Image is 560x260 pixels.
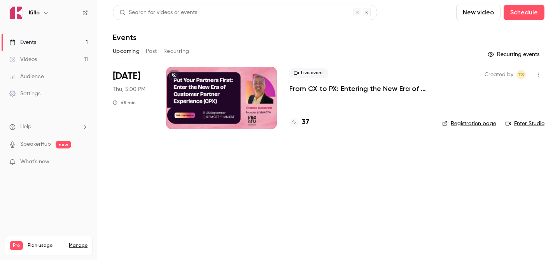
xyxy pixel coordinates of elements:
[442,120,496,127] a: Registration page
[516,70,526,79] span: Tomica Stojanovikj
[289,68,328,78] span: Live event
[485,70,513,79] span: Created by
[113,99,136,106] div: 45 min
[20,123,31,131] span: Help
[28,243,64,249] span: Plan usage
[9,123,88,131] li: help-dropdown-opener
[113,70,140,82] span: [DATE]
[302,117,309,127] h4: 37
[518,70,524,79] span: TS
[146,45,157,58] button: Past
[20,158,49,166] span: What's new
[9,56,37,63] div: Videos
[9,73,44,80] div: Audience
[9,90,40,98] div: Settings
[484,48,544,61] button: Recurring events
[504,5,544,20] button: Schedule
[456,5,500,20] button: New video
[113,86,145,93] span: Thu, 5:00 PM
[289,84,430,93] a: From CX to PX: Entering the New Era of Partner Experience
[113,45,140,58] button: Upcoming
[56,141,71,148] span: new
[506,120,544,127] a: Enter Studio
[9,38,36,46] div: Events
[289,117,309,127] a: 37
[79,159,88,166] iframe: Noticeable Trigger
[10,7,22,19] img: Kiflo
[113,67,154,129] div: Sep 25 Thu, 5:00 PM (Europe/Rome)
[20,140,51,148] a: SpeakerHub
[29,9,40,17] h6: Kiflo
[10,241,23,250] span: Pro
[69,243,87,249] a: Manage
[113,33,136,42] h1: Events
[119,9,197,17] div: Search for videos or events
[163,45,189,58] button: Recurring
